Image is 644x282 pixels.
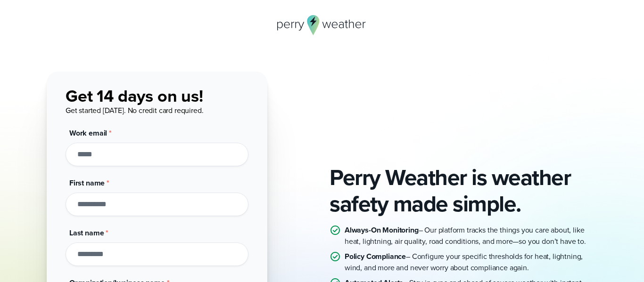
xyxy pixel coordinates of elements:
[330,164,597,217] h2: Perry Weather is weather safety made simple.
[66,83,203,108] span: Get 14 days on us!
[345,251,406,262] strong: Policy Compliance
[345,251,597,274] p: – Configure your specific thresholds for heat, lightning, wind, and more and never worry about co...
[345,225,597,247] p: – Our platform tracks the things you care about, like heat, lightning, air quality, road conditio...
[69,128,107,138] span: Work email
[69,227,104,238] span: Last name
[345,225,419,235] strong: Always-On Monitoring
[66,105,203,116] span: Get started [DATE]. No credit card required.
[69,177,105,188] span: First name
